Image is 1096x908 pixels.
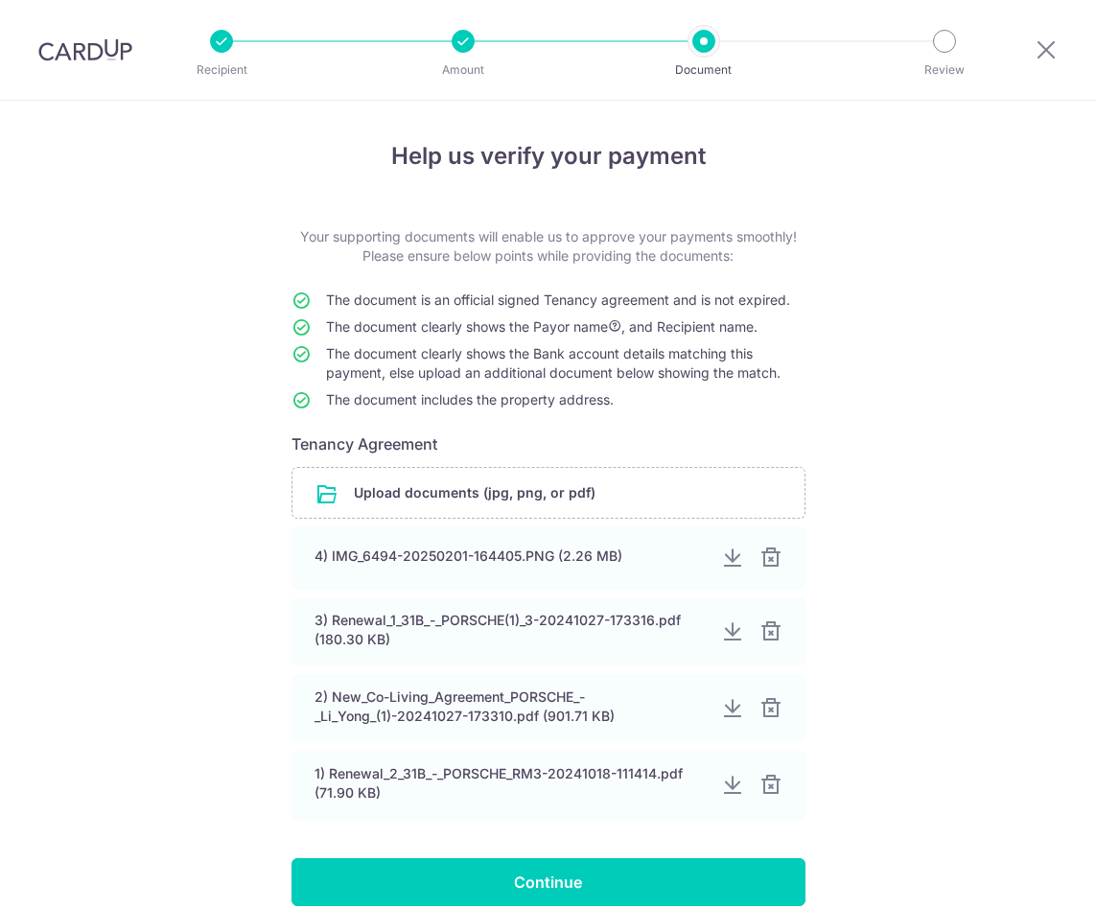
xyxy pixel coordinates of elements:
[291,858,805,906] input: Continue
[326,391,614,407] span: The document includes the property address.
[326,345,781,381] span: The document clearly shows the Bank account details matching this payment, else upload an additio...
[291,432,805,455] h6: Tenancy Agreement
[633,60,775,80] p: Document
[291,467,805,519] div: Upload documents (jpg, png, or pdf)
[392,60,534,80] p: Amount
[326,318,758,335] span: The document clearly shows the Payor name , and Recipient name.
[291,227,805,266] p: Your supporting documents will enable us to approve your payments smoothly! Please ensure below p...
[151,60,292,80] p: Recipient
[326,291,790,308] span: The document is an official signed Tenancy agreement and is not expired.
[315,547,706,566] div: 4) IMG_6494-20250201-164405.PNG (2.26 MB)
[315,764,706,803] div: 1) Renewal_2_31B_-_PORSCHE_RM3-20241018-111414.pdf (71.90 KB)
[874,60,1015,80] p: Review
[315,611,706,649] div: 3) Renewal_1_31B_-_PORSCHE(1)_3-20241027-173316.pdf (180.30 KB)
[38,38,132,61] img: CardUp
[315,687,706,726] div: 2) New_Co-Living_Agreement_PORSCHE_-_Li_Yong_(1)-20241027-173310.pdf (901.71 KB)
[291,139,805,174] h4: Help us verify your payment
